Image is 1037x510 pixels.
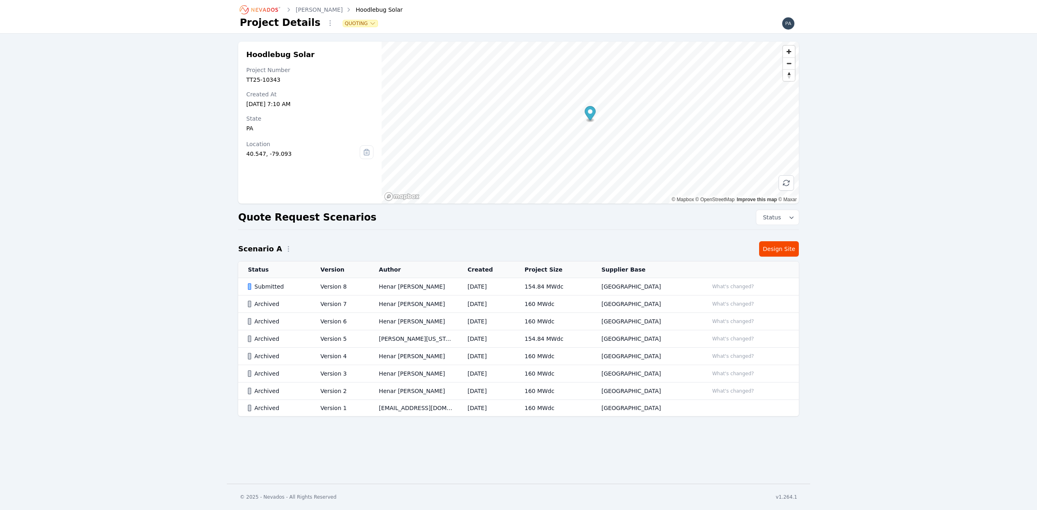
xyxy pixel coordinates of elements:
[708,352,757,361] button: What's changed?
[311,330,369,348] td: Version 5
[585,106,595,123] div: Map marker
[238,348,799,365] tr: ArchivedVersion 4Henar [PERSON_NAME][DATE]160 MWdc[GEOGRAPHIC_DATA]What's changed?
[238,278,799,295] tr: SubmittedVersion 8Henar [PERSON_NAME][DATE]154.84 MWdc[GEOGRAPHIC_DATA]What's changed?
[592,348,699,365] td: [GEOGRAPHIC_DATA]
[458,261,515,278] th: Created
[592,400,699,416] td: [GEOGRAPHIC_DATA]
[344,6,403,14] div: Hoodlebug Solar
[240,3,403,16] nav: Breadcrumb
[782,17,795,30] img: paul.mcmillan@nevados.solar
[248,335,307,343] div: Archived
[708,317,757,326] button: What's changed?
[311,365,369,382] td: Version 3
[246,90,373,98] div: Created At
[776,494,797,500] div: v1.264.1
[759,241,799,257] a: Design Site
[369,330,458,348] td: [PERSON_NAME][US_STATE]
[296,6,343,14] a: [PERSON_NAME]
[246,50,373,59] h2: Hoodlebug Solar
[311,313,369,330] td: Version 6
[248,300,307,308] div: Archived
[515,365,592,382] td: 160 MWdc
[248,387,307,395] div: Archived
[240,16,320,29] h1: Project Details
[708,334,757,343] button: What's changed?
[458,365,515,382] td: [DATE]
[382,42,799,204] canvas: Map
[384,192,420,201] a: Mapbox homepage
[592,330,699,348] td: [GEOGRAPHIC_DATA]
[248,404,307,412] div: Archived
[311,400,369,416] td: Version 1
[238,400,799,416] tr: ArchivedVersion 1[EMAIL_ADDRESS][DOMAIN_NAME][DATE]160 MWdc[GEOGRAPHIC_DATA]
[515,330,592,348] td: 154.84 MWdc
[238,261,311,278] th: Status
[737,197,777,202] a: Improve this map
[458,330,515,348] td: [DATE]
[515,295,592,313] td: 160 MWdc
[246,100,373,108] div: [DATE] 7:10 AM
[760,213,781,221] span: Status
[238,313,799,330] tr: ArchivedVersion 6Henar [PERSON_NAME][DATE]160 MWdc[GEOGRAPHIC_DATA]What's changed?
[708,387,757,395] button: What's changed?
[343,20,378,27] button: Quoting
[238,211,376,224] h2: Quote Request Scenarios
[592,261,699,278] th: Supplier Base
[246,124,373,132] div: PA
[696,197,735,202] a: OpenStreetMap
[238,382,799,400] tr: ArchivedVersion 2Henar [PERSON_NAME][DATE]160 MWdc[GEOGRAPHIC_DATA]What's changed?
[369,313,458,330] td: Henar [PERSON_NAME]
[238,295,799,313] tr: ArchivedVersion 7Henar [PERSON_NAME][DATE]160 MWdc[GEOGRAPHIC_DATA]What's changed?
[515,382,592,400] td: 160 MWdc
[592,365,699,382] td: [GEOGRAPHIC_DATA]
[369,348,458,365] td: Henar [PERSON_NAME]
[238,243,282,255] h2: Scenario A
[778,197,797,202] a: Maxar
[592,313,699,330] td: [GEOGRAPHIC_DATA]
[515,278,592,295] td: 154.84 MWdc
[311,278,369,295] td: Version 8
[311,348,369,365] td: Version 4
[515,348,592,365] td: 160 MWdc
[246,150,360,158] div: 40.547, -79.093
[515,313,592,330] td: 160 MWdc
[592,382,699,400] td: [GEOGRAPHIC_DATA]
[369,400,458,416] td: [EMAIL_ADDRESS][DOMAIN_NAME]
[458,382,515,400] td: [DATE]
[238,330,799,348] tr: ArchivedVersion 5[PERSON_NAME][US_STATE][DATE]154.84 MWdc[GEOGRAPHIC_DATA]What's changed?
[783,46,795,57] button: Zoom in
[246,140,360,148] div: Location
[458,313,515,330] td: [DATE]
[369,382,458,400] td: Henar [PERSON_NAME]
[240,494,337,500] div: © 2025 - Nevados - All Rights Reserved
[458,348,515,365] td: [DATE]
[458,278,515,295] td: [DATE]
[672,197,694,202] a: Mapbox
[708,300,757,308] button: What's changed?
[369,278,458,295] td: Henar [PERSON_NAME]
[592,295,699,313] td: [GEOGRAPHIC_DATA]
[592,278,699,295] td: [GEOGRAPHIC_DATA]
[515,400,592,416] td: 160 MWdc
[458,295,515,313] td: [DATE]
[783,57,795,69] button: Zoom out
[248,370,307,378] div: Archived
[369,365,458,382] td: Henar [PERSON_NAME]
[248,352,307,360] div: Archived
[369,295,458,313] td: Henar [PERSON_NAME]
[783,69,795,81] button: Reset bearing to north
[248,317,307,325] div: Archived
[248,283,307,291] div: Submitted
[246,115,373,123] div: State
[756,210,799,225] button: Status
[783,70,795,81] span: Reset bearing to north
[311,261,369,278] th: Version
[311,295,369,313] td: Version 7
[311,382,369,400] td: Version 2
[246,66,373,74] div: Project Number
[458,400,515,416] td: [DATE]
[708,369,757,378] button: What's changed?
